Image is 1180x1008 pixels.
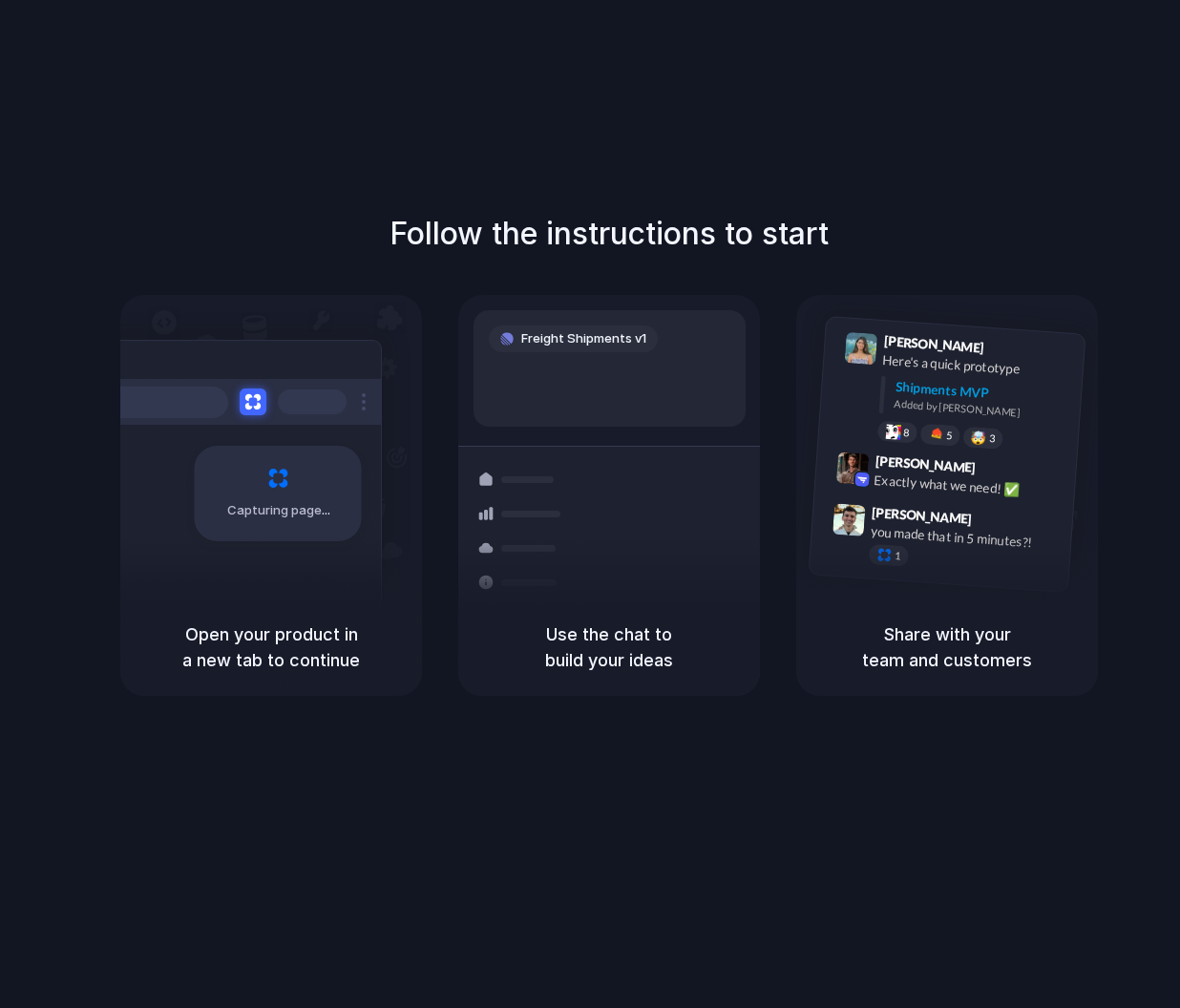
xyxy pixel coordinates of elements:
[227,501,333,520] span: Capturing page
[895,377,1071,409] div: Shipments MVP
[521,329,646,348] span: Freight Shipments v1
[874,451,976,478] span: [PERSON_NAME]
[946,430,953,441] span: 5
[971,430,987,445] div: 🤯
[981,460,1021,483] span: 9:42 AM
[894,396,1069,424] div: Added by [PERSON_NAME]
[874,471,1064,503] div: Exactly what we need! ✅
[978,511,1017,534] span: 9:47 AM
[481,621,737,673] h5: Use the chat to build your ideas
[390,211,829,257] h1: Follow the instructions to start
[990,340,1029,363] span: 9:41 AM
[870,521,1061,554] div: you made that in 5 minutes?!
[903,428,910,438] span: 8
[819,621,1075,673] h5: Share with your team and customers
[143,621,399,673] h5: Open your product in a new tab to continue
[882,350,1073,383] div: Here's a quick prototype
[895,551,901,561] span: 1
[872,502,973,530] span: [PERSON_NAME]
[883,330,984,358] span: [PERSON_NAME]
[989,433,996,444] span: 3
